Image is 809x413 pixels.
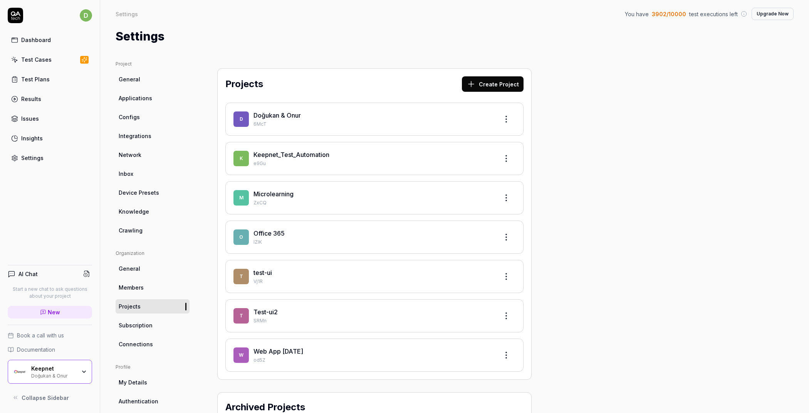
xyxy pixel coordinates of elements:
[80,9,92,22] span: d
[119,207,149,216] span: Knowledge
[116,28,164,45] h1: Settings
[8,91,92,106] a: Results
[253,199,492,206] p: ZxCQ
[13,365,27,379] img: Keepnet Logo
[17,346,55,354] span: Documentation
[253,160,492,167] p: e9Gu
[8,346,92,354] a: Documentation
[116,394,190,408] a: Authentication
[8,150,92,165] a: Settings
[18,270,38,278] h4: AI Chat
[253,229,285,237] a: Office 365
[119,113,140,121] span: Configs
[21,134,43,142] div: Insights
[119,340,153,348] span: Connections
[8,32,92,47] a: Dashboard
[253,308,278,316] a: Test-ui2
[17,331,64,339] span: Book a call with us
[225,77,263,91] h2: Projects
[8,390,92,405] button: Collapse Sidebar
[116,299,190,314] a: Projects
[652,10,686,18] span: 3902 / 10000
[253,151,329,158] a: Keepnet_Test_Automation
[233,269,249,284] span: t
[253,317,492,324] p: SRMn
[8,331,92,339] a: Book a call with us
[48,308,60,316] span: New
[253,111,301,119] a: Doğukan & Onur
[116,250,190,257] div: Organization
[119,302,141,310] span: Projects
[253,278,492,285] p: Vj1R
[116,185,190,200] a: Device Presets
[119,75,140,83] span: General
[22,394,69,402] span: Collapse Sidebar
[752,8,794,20] button: Upgrade Now
[253,190,294,198] a: Microlearning
[116,91,190,105] a: Applications
[119,189,159,197] span: Device Presets
[21,154,44,162] div: Settings
[119,378,147,386] span: My Details
[116,10,138,18] div: Settings
[253,347,303,355] a: Web App [DATE]
[21,75,50,83] div: Test Plans
[233,151,249,166] span: K
[119,226,143,234] span: Crawling
[689,10,738,18] span: test executions left
[116,129,190,143] a: Integrations
[119,397,158,405] span: Authentication
[116,337,190,351] a: Connections
[119,94,152,102] span: Applications
[119,151,141,159] span: Network
[253,239,492,246] p: IZIK
[116,375,190,389] a: My Details
[119,170,133,178] span: Inbox
[119,132,151,140] span: Integrations
[116,148,190,162] a: Network
[8,72,92,87] a: Test Plans
[21,56,52,64] div: Test Cases
[31,365,76,372] div: Keepnet
[8,52,92,67] a: Test Cases
[233,347,249,363] span: W
[116,72,190,86] a: General
[8,131,92,146] a: Insights
[462,76,524,92] button: Create Project
[31,372,76,378] div: Doğukan & Onur
[21,95,41,103] div: Results
[8,360,92,384] button: Keepnet LogoKeepnetDoğukan & Onur
[116,61,190,67] div: Project
[119,283,144,292] span: Members
[116,364,190,371] div: Profile
[253,269,272,276] a: test-ui
[80,8,92,23] button: d
[233,190,249,206] span: M
[233,111,249,127] span: D
[8,306,92,319] a: New
[116,280,190,295] a: Members
[116,223,190,238] a: Crawling
[233,308,249,324] span: T
[21,36,51,44] div: Dashboard
[253,121,492,128] p: 6McT
[116,167,190,181] a: Inbox
[119,265,140,273] span: General
[116,204,190,219] a: Knowledge
[119,321,153,329] span: Subscription
[116,261,190,276] a: General
[625,10,649,18] span: You have
[21,115,39,123] div: Issues
[116,110,190,124] a: Configs
[8,286,92,300] p: Start a new chat to ask questions about your project
[116,318,190,332] a: Subscription
[253,357,492,364] p: od5Z
[8,111,92,126] a: Issues
[233,229,249,245] span: O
